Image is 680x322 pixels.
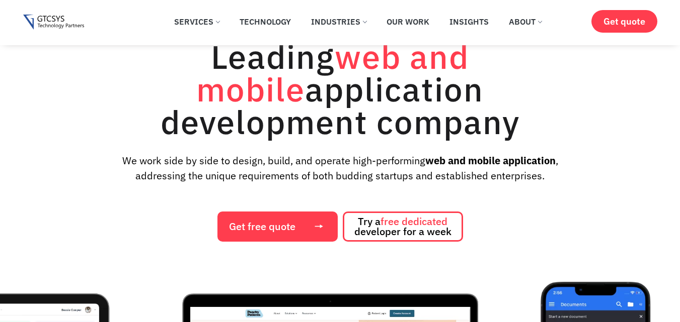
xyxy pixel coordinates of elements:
a: Industries [304,11,374,33]
span: Get free quote [229,222,295,232]
a: Try afree dedicated developer for a week [343,211,463,242]
a: Technology [232,11,298,33]
span: web and mobile [196,35,469,111]
strong: web and mobile application [425,154,556,167]
a: About [501,11,549,33]
a: Get quote [591,10,657,33]
a: Our Work [379,11,437,33]
span: Try a developer for a week [354,217,451,237]
a: Get free quote [217,211,338,242]
span: Get quote [603,16,645,27]
p: We work side by side to design, build, and operate high-performing , addressing the unique requir... [99,153,581,183]
img: Gtcsys logo [23,15,84,30]
a: Services [167,11,227,33]
span: free dedicated [381,214,447,228]
h1: Leading application development company [114,40,567,138]
a: Insights [442,11,496,33]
